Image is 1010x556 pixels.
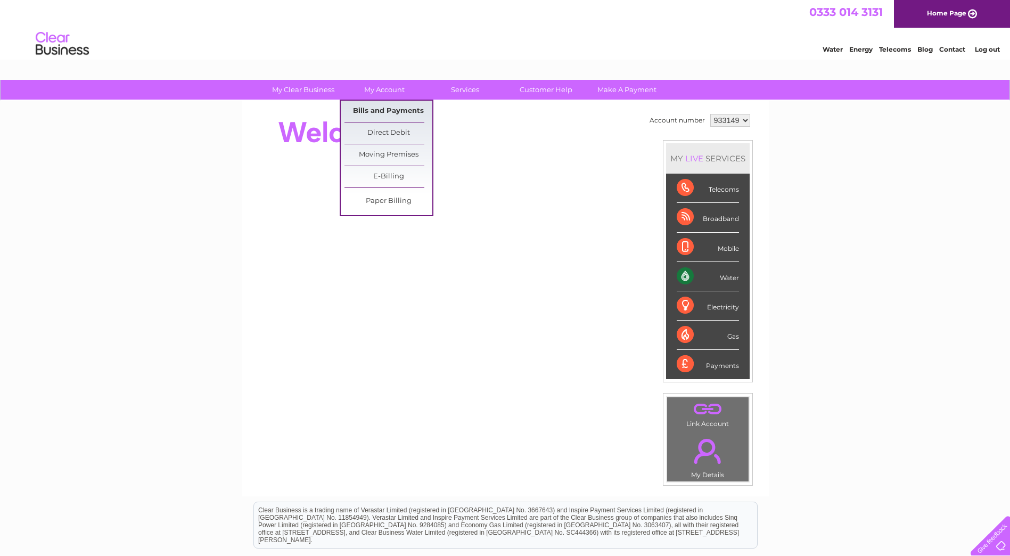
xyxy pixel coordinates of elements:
div: Water [677,262,739,291]
a: Water [823,45,843,53]
div: MY SERVICES [666,143,750,174]
a: Telecoms [879,45,911,53]
a: Blog [917,45,933,53]
a: Energy [849,45,873,53]
img: logo.png [35,28,89,60]
div: Broadband [677,203,739,232]
a: Customer Help [502,80,590,100]
a: . [670,432,746,470]
div: Gas [677,321,739,350]
div: Mobile [677,233,739,262]
div: Electricity [677,291,739,321]
div: Telecoms [677,174,739,203]
a: My Clear Business [259,80,347,100]
a: Paper Billing [344,191,432,212]
a: My Account [340,80,428,100]
a: Make A Payment [583,80,671,100]
td: Account number [647,111,708,129]
a: 0333 014 3131 [809,5,883,19]
td: My Details [667,430,749,482]
a: E-Billing [344,166,432,187]
a: . [670,400,746,419]
a: Direct Debit [344,122,432,144]
td: Link Account [667,397,749,430]
div: Payments [677,350,739,379]
a: Log out [975,45,1000,53]
a: Bills and Payments [344,101,432,122]
a: Services [421,80,509,100]
a: Contact [939,45,965,53]
div: Clear Business is a trading name of Verastar Limited (registered in [GEOGRAPHIC_DATA] No. 3667643... [254,6,757,52]
a: Moving Premises [344,144,432,166]
div: LIVE [683,153,705,163]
